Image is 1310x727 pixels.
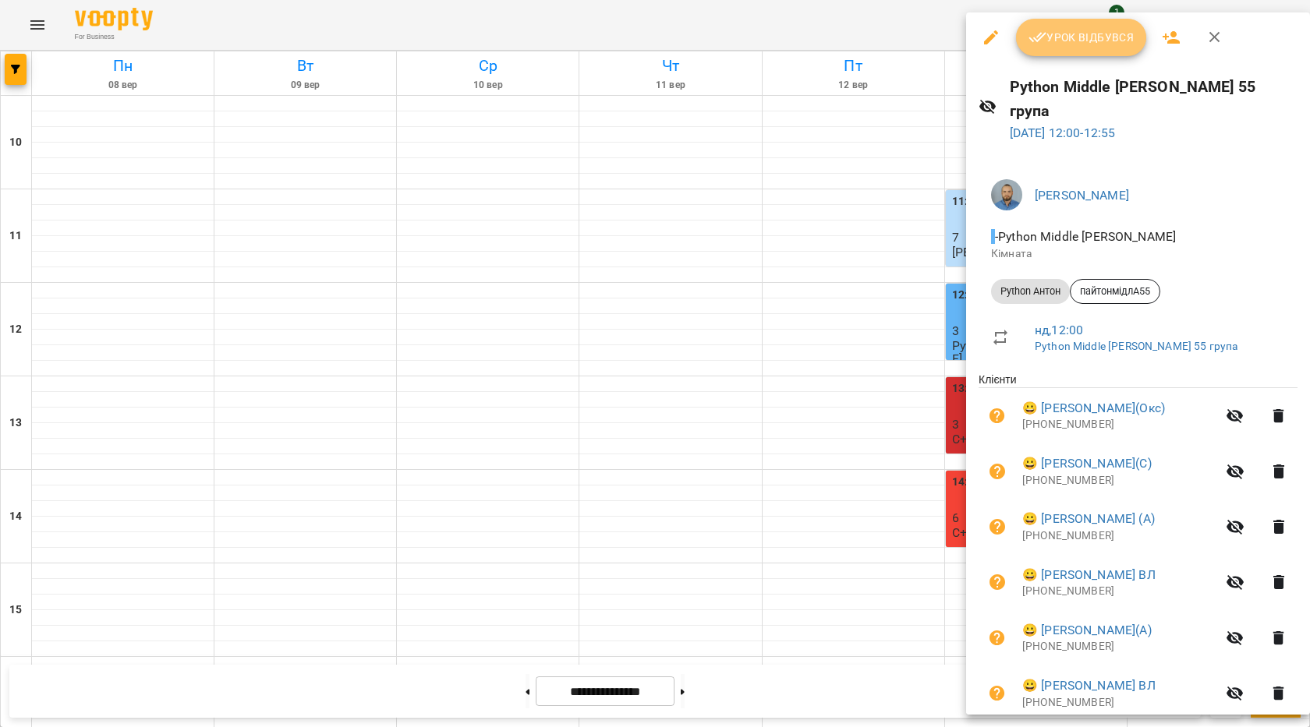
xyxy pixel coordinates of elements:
[1070,279,1160,304] div: пайтонмідлА55
[1022,695,1216,711] p: [PHONE_NUMBER]
[1022,584,1216,599] p: [PHONE_NUMBER]
[1022,621,1152,640] a: 😀 [PERSON_NAME](А)
[991,284,1070,298] span: Python Антон
[991,229,1179,244] span: - Python Middle [PERSON_NAME]
[979,619,1016,657] button: Візит ще не сплачено. Додати оплату?
[1022,454,1152,473] a: 😀 [PERSON_NAME](С)
[1022,528,1216,544] p: [PHONE_NUMBER]
[979,397,1016,435] button: Візит ще не сплачено. Додати оплату?
[979,675,1016,712] button: Візит ще не сплачено. Додати оплату?
[1016,19,1147,56] button: Урок відбувся
[1022,473,1216,489] p: [PHONE_NUMBER]
[979,508,1016,545] button: Візит ще не сплачено. Додати оплату?
[1022,676,1156,695] a: 😀 [PERSON_NAME] ВЛ
[1022,566,1156,584] a: 😀 [PERSON_NAME] ВЛ
[1035,188,1129,203] a: [PERSON_NAME]
[1022,510,1155,528] a: 😀 [PERSON_NAME] (А)
[979,563,1016,601] button: Візит ще не сплачено. Додати оплату?
[1022,417,1216,432] p: [PHONE_NUMBER]
[979,453,1016,490] button: Візит ще не сплачено. Додати оплату?
[1035,340,1237,352] a: Python Middle [PERSON_NAME] 55 група
[991,246,1285,262] p: Кімната
[1071,284,1160,298] span: пайтонмідлА55
[1022,399,1165,418] a: 😀 [PERSON_NAME](Окс)
[991,179,1022,210] img: 2a5fecbf94ce3b4251e242cbcf70f9d8.jpg
[1029,28,1135,47] span: Урок відбувся
[1010,75,1298,124] h6: Python Middle [PERSON_NAME] 55 група
[1010,125,1116,140] a: [DATE] 12:00-12:55
[1035,323,1083,337] a: нд , 12:00
[979,372,1298,727] ul: Клієнти
[1022,639,1216,655] p: [PHONE_NUMBER]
